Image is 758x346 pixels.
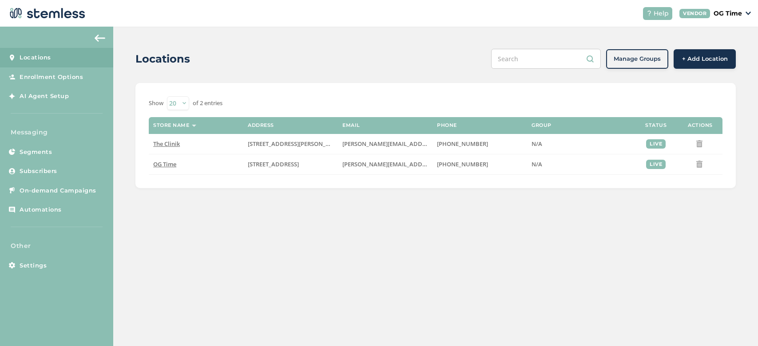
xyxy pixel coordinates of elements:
span: [PHONE_NUMBER] [437,140,488,148]
span: Manage Groups [614,55,661,63]
img: icon-arrow-back-accent-c549486e.svg [95,35,105,42]
span: [PERSON_NAME][EMAIL_ADDRESS][DOMAIN_NAME] [342,140,484,148]
label: Phone [437,122,457,128]
button: + Add Location [674,49,736,69]
p: OG Time [714,9,742,18]
span: Locations [20,53,51,62]
label: Status [645,122,667,128]
label: (818) 860-4420 [437,140,523,148]
input: Search [491,49,601,69]
label: joshl@shhdistro.com [342,161,428,168]
div: live [646,160,666,169]
label: N/A [532,161,629,168]
label: OG Time [153,161,239,168]
span: The Clinik [153,140,180,148]
img: icon-sort-1e1d7615.svg [192,125,196,127]
span: [PHONE_NUMBER] [437,160,488,168]
img: icon_down-arrow-small-66adaf34.svg [746,12,751,15]
div: live [646,139,666,149]
span: [PERSON_NAME][EMAIL_ADDRESS][DOMAIN_NAME] [342,160,484,168]
span: Settings [20,261,47,270]
label: N/A [532,140,629,148]
span: On-demand Campaigns [20,186,96,195]
div: VENDOR [679,9,710,18]
label: of 2 entries [193,99,222,108]
span: [STREET_ADDRESS] [248,160,299,168]
label: Group [532,122,552,128]
span: Subscribers [20,167,57,176]
span: Automations [20,205,62,214]
iframe: Chat Widget [714,303,758,346]
label: Address [248,122,274,128]
h2: Locations [135,51,190,67]
label: Email [342,122,360,128]
span: AI Agent Setup [20,92,69,101]
label: Show [149,99,163,108]
label: (818) 860-4420 [437,161,523,168]
span: Enrollment Options [20,73,83,82]
span: OG Time [153,160,176,168]
button: Manage Groups [606,49,668,69]
span: Help [654,9,669,18]
label: The Clinik [153,140,239,148]
label: joshl@shhdistro.com [342,140,428,148]
span: + Add Location [682,55,728,63]
img: icon-help-white-03924b79.svg [647,11,652,16]
span: [STREET_ADDRESS][PERSON_NAME] [248,140,344,148]
img: logo-dark-0685b13c.svg [7,4,85,22]
label: Store name [153,122,189,128]
span: Segments [20,148,52,157]
label: 11605 Valley Boulevard [248,161,333,168]
label: 20447 Nordhoff Street [248,140,333,148]
th: Actions [678,117,722,134]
